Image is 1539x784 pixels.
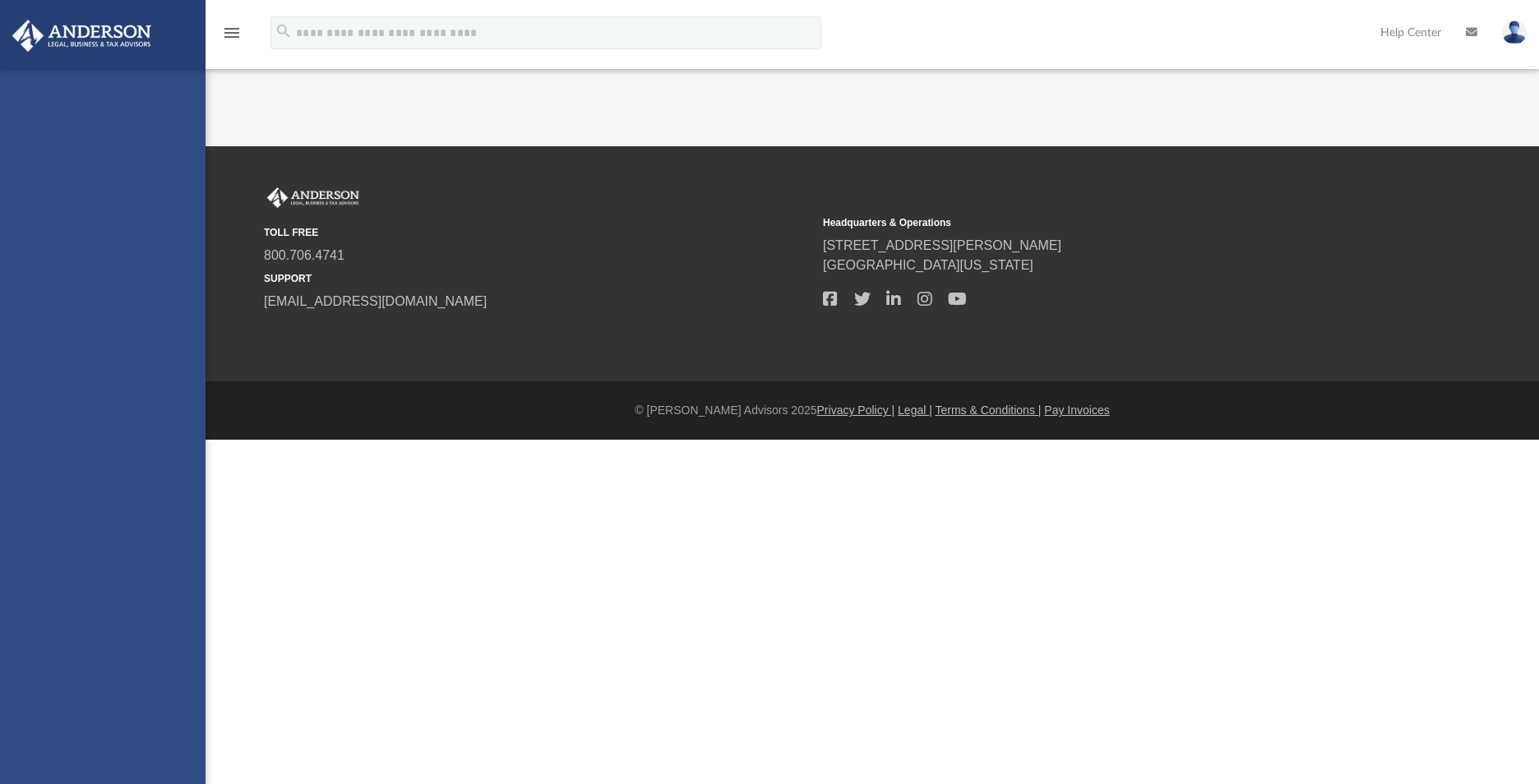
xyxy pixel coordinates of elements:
img: User Pic [1502,21,1527,44]
img: Anderson Advisors Platinum Portal [7,20,156,52]
i: search [275,22,293,40]
a: Legal | [898,404,932,417]
a: Pay Invoices [1044,404,1109,417]
a: Privacy Policy | [817,404,895,417]
i: menu [222,23,242,43]
small: Headquarters & Operations [823,215,1370,230]
small: SUPPORT [264,271,811,286]
a: [STREET_ADDRESS][PERSON_NAME] [823,238,1061,252]
small: TOLL FREE [264,225,811,240]
a: 800.706.4741 [264,248,344,262]
a: menu [222,31,242,43]
a: [GEOGRAPHIC_DATA][US_STATE] [823,258,1033,272]
div: © [PERSON_NAME] Advisors 2025 [206,402,1539,419]
a: [EMAIL_ADDRESS][DOMAIN_NAME] [264,294,487,308]
a: Terms & Conditions | [936,404,1042,417]
img: Anderson Advisors Platinum Portal [264,187,363,209]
